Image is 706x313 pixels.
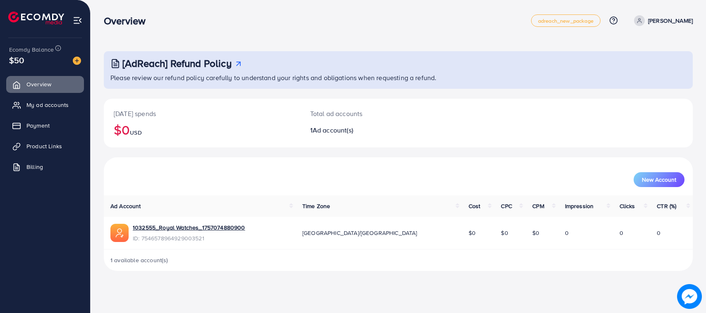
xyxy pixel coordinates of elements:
[310,109,438,119] p: Total ad accounts
[26,163,43,171] span: Billing
[310,126,438,134] h2: 1
[501,229,508,237] span: $0
[110,224,129,242] img: ic-ads-acc.e4c84228.svg
[26,80,51,88] span: Overview
[114,122,290,138] h2: $0
[648,16,693,26] p: [PERSON_NAME]
[114,109,290,119] p: [DATE] spends
[532,202,544,210] span: CPM
[501,202,512,210] span: CPC
[6,76,84,92] a: Overview
[302,229,417,237] span: [GEOGRAPHIC_DATA]/[GEOGRAPHIC_DATA]
[6,97,84,113] a: My ad accounts
[6,117,84,134] a: Payment
[313,126,353,135] span: Ad account(s)
[302,202,330,210] span: Time Zone
[104,15,152,27] h3: Overview
[110,73,688,83] p: Please review our refund policy carefully to understand your rights and obligations when requesti...
[620,229,623,237] span: 0
[133,234,245,242] span: ID: 7546578964929003521
[73,16,82,25] img: menu
[620,202,635,210] span: Clicks
[122,57,232,69] h3: [AdReach] Refund Policy
[9,54,24,66] span: $50
[73,57,81,65] img: image
[677,284,702,309] img: image
[9,45,54,54] span: Ecomdy Balance
[133,223,245,232] a: 1032555_Royal Watches_1757074880900
[130,128,141,137] span: USD
[6,159,84,175] a: Billing
[469,229,476,237] span: $0
[634,172,684,187] button: New Account
[631,15,693,26] a: [PERSON_NAME]
[532,229,539,237] span: $0
[565,229,569,237] span: 0
[26,101,69,109] span: My ad accounts
[657,229,661,237] span: 0
[642,177,676,183] span: New Account
[469,202,481,210] span: Cost
[8,12,64,24] img: logo
[531,14,601,27] a: adreach_new_package
[26,121,50,130] span: Payment
[110,256,168,264] span: 1 available account(s)
[565,202,594,210] span: Impression
[26,142,62,150] span: Product Links
[6,138,84,154] a: Product Links
[110,202,141,210] span: Ad Account
[657,202,676,210] span: CTR (%)
[538,18,594,24] span: adreach_new_package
